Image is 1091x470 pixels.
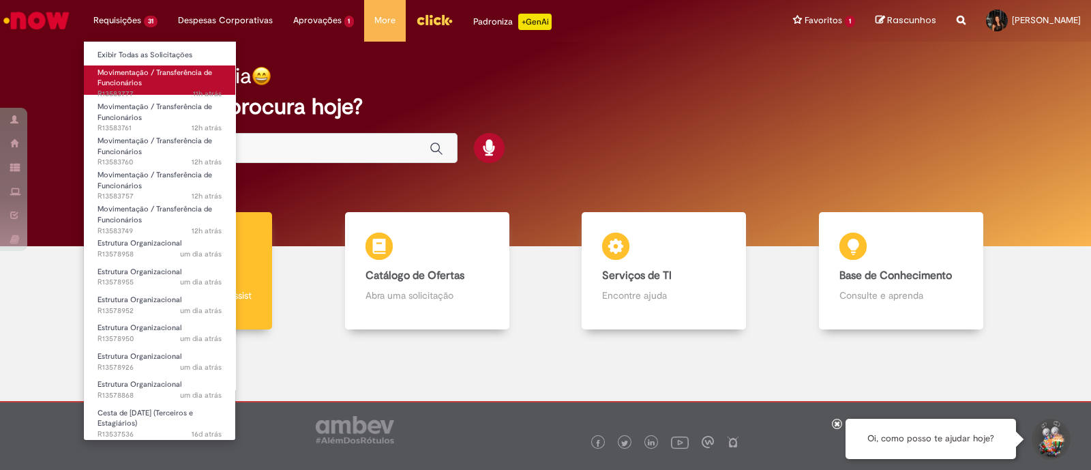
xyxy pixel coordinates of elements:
[84,202,235,231] a: Aberto R13583749 : Movimentação / Transferência de Funcionários
[344,16,355,27] span: 1
[180,390,222,400] span: um dia atrás
[193,89,222,99] time: 01/10/2025 00:00:02
[84,48,235,63] a: Exibir Todas as Solicitações
[84,377,235,402] a: Aberto R13578868 : Estrutura Organizacional
[648,439,655,447] img: logo_footer_linkedin.png
[84,440,235,469] a: Aberto R13537530 : Cesta de Natal (Terceiros e Estagiários)
[192,123,222,133] time: 30/09/2025 23:00:44
[727,436,739,448] img: logo_footer_naosei.png
[192,429,222,439] span: 16d atrás
[180,334,222,344] time: 29/09/2025 19:04:39
[98,238,181,248] span: Estrutura Organizacional
[316,416,394,443] img: logo_footer_ambev_rotulo_gray.png
[84,321,235,346] a: Aberto R13578950 : Estrutura Organizacional
[192,429,222,439] time: 15/09/2025 19:42:10
[180,249,222,259] span: um dia atrás
[839,269,952,282] b: Base de Conhecimento
[98,390,222,401] span: R13578868
[98,334,222,344] span: R13578950
[252,66,271,86] img: happy-face.png
[98,123,222,134] span: R13583761
[192,157,222,167] span: 12h atrás
[98,323,181,333] span: Estrutura Organizacional
[98,295,181,305] span: Estrutura Organizacional
[192,226,222,236] time: 30/09/2025 22:51:26
[98,267,181,277] span: Estrutura Organizacional
[180,362,222,372] time: 29/09/2025 18:53:19
[805,14,842,27] span: Favoritos
[84,65,235,95] a: Aberto R13583777 : Movimentação / Transferência de Funcionários
[1012,14,1081,26] span: [PERSON_NAME]
[84,236,235,261] a: Aberto R13578958 : Estrutura Organizacional
[106,95,985,119] h2: O que você procura hoje?
[702,436,714,448] img: logo_footer_workplace.png
[98,429,222,440] span: R13537536
[473,14,552,30] div: Padroniza
[180,277,222,287] span: um dia atrás
[416,10,453,30] img: click_logo_yellow_360x200.png
[98,408,193,429] span: Cesta de [DATE] (Terceiros e Estagiários)
[98,170,212,191] span: Movimentação / Transferência de Funcionários
[192,157,222,167] time: 30/09/2025 23:00:28
[839,289,963,302] p: Consulte e aprenda
[595,440,601,447] img: logo_footer_facebook.png
[365,289,489,302] p: Abra uma solicitação
[192,191,222,201] span: 12h atrás
[98,68,212,89] span: Movimentação / Transferência de Funcionários
[72,212,309,330] a: Tirar dúvidas Tirar dúvidas com Lupi Assist e Gen Ai
[98,306,222,317] span: R13578952
[192,226,222,236] span: 12h atrás
[180,249,222,259] time: 29/09/2025 19:08:24
[84,406,235,435] a: Aberto R13537536 : Cesta de Natal (Terceiros e Estagiários)
[98,379,181,390] span: Estrutura Organizacional
[98,191,222,202] span: R13583757
[98,249,222,260] span: R13578958
[193,89,222,99] span: 11h atrás
[1,7,72,34] img: ServiceNow
[180,390,222,400] time: 29/09/2025 18:34:49
[374,14,395,27] span: More
[98,89,222,100] span: R13583777
[887,14,936,27] span: Rascunhos
[602,269,672,282] b: Serviços de TI
[93,14,141,27] span: Requisições
[84,100,235,129] a: Aberto R13583761 : Movimentação / Transferência de Funcionários
[621,440,628,447] img: logo_footer_twitter.png
[98,277,222,288] span: R13578955
[98,102,212,123] span: Movimentação / Transferência de Funcionários
[180,306,222,316] time: 29/09/2025 19:05:36
[192,191,222,201] time: 30/09/2025 22:58:49
[309,212,546,330] a: Catálogo de Ofertas Abra uma solicitação
[365,269,464,282] b: Catálogo de Ofertas
[180,334,222,344] span: um dia atrás
[545,212,783,330] a: Serviços de TI Encontre ajuda
[98,136,212,157] span: Movimentação / Transferência de Funcionários
[783,212,1020,330] a: Base de Conhecimento Consulte e aprenda
[180,277,222,287] time: 29/09/2025 19:07:05
[84,265,235,290] a: Aberto R13578955 : Estrutura Organizacional
[84,349,235,374] a: Aberto R13578926 : Estrutura Organizacional
[518,14,552,30] p: +GenAi
[845,16,855,27] span: 1
[98,362,222,373] span: R13578926
[671,433,689,451] img: logo_footer_youtube.png
[192,123,222,133] span: 12h atrás
[98,204,212,225] span: Movimentação / Transferência de Funcionários
[1030,419,1071,460] button: Iniciar Conversa de Suporte
[98,351,181,362] span: Estrutura Organizacional
[876,14,936,27] a: Rascunhos
[98,226,222,237] span: R13583749
[602,289,726,302] p: Encontre ajuda
[144,16,158,27] span: 31
[84,293,235,318] a: Aberto R13578952 : Estrutura Organizacional
[83,41,236,441] ul: Requisições
[178,14,273,27] span: Despesas Corporativas
[84,134,235,163] a: Aberto R13583760 : Movimentação / Transferência de Funcionários
[180,362,222,372] span: um dia atrás
[98,157,222,168] span: R13583760
[293,14,342,27] span: Aprovações
[180,306,222,316] span: um dia atrás
[846,419,1016,459] div: Oi, como posso te ajudar hoje?
[84,168,235,197] a: Aberto R13583757 : Movimentação / Transferência de Funcionários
